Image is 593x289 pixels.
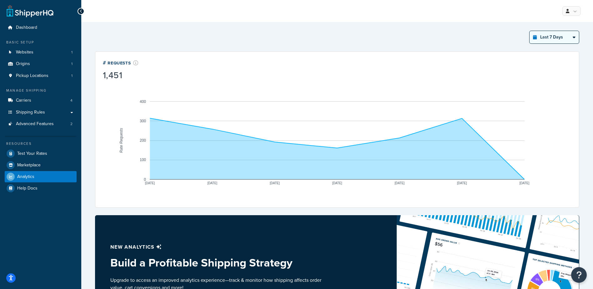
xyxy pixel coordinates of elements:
p: New analytics [110,243,322,251]
img: tab_domain_overview_orange.svg [18,36,23,41]
text: [DATE] [270,181,280,185]
li: Advanced Features [5,118,77,130]
span: 2 [70,121,73,127]
div: # Requests [103,59,138,66]
div: Resources [5,141,77,146]
span: Carriers [16,98,31,103]
text: [DATE] [457,181,467,185]
button: Open Resource Center [571,267,587,283]
a: Dashboard [5,22,77,33]
svg: A chart. [103,81,571,200]
img: logo_orange.svg [10,10,15,15]
li: Websites [5,47,77,58]
a: Origins1 [5,58,77,70]
a: Help Docs [5,183,77,194]
span: 1 [71,50,73,55]
text: 100 [140,158,146,162]
text: 400 [140,99,146,104]
div: Domain Overview [25,37,56,41]
a: Carriers4 [5,95,77,106]
text: [DATE] [332,181,342,185]
li: Origins [5,58,77,70]
a: Shipping Rules [5,107,77,118]
a: Websites1 [5,47,77,58]
div: v 4.0.25 [18,10,31,15]
span: Pickup Locations [16,73,48,79]
text: [DATE] [145,181,155,185]
span: Shipping Rules [16,110,45,115]
a: Pickup Locations1 [5,70,77,82]
div: 1,451 [103,71,138,80]
span: Advanced Features [16,121,54,127]
span: Marketplace [17,163,41,168]
text: Rate Requests [119,128,123,153]
a: Marketplace [5,160,77,171]
text: 300 [140,119,146,123]
text: 200 [140,138,146,143]
li: Pickup Locations [5,70,77,82]
span: Help Docs [17,186,38,191]
text: 0 [144,177,146,182]
a: Test Your Rates [5,148,77,159]
span: Test Your Rates [17,151,47,156]
img: tab_keywords_by_traffic_grey.svg [63,36,68,41]
span: Origins [16,61,30,67]
text: [DATE] [207,181,217,185]
text: [DATE] [520,181,530,185]
a: Advanced Features2 [5,118,77,130]
span: Websites [16,50,33,55]
div: Manage Shipping [5,88,77,93]
div: Basic Setup [5,40,77,45]
div: Keywords by Traffic [70,37,103,41]
span: 1 [71,73,73,79]
img: website_grey.svg [10,16,15,21]
h3: Build a Profitable Shipping Strategy [110,256,322,269]
span: Analytics [17,174,34,180]
div: Domain: [DOMAIN_NAME] [16,16,69,21]
a: Analytics [5,171,77,182]
li: Carriers [5,95,77,106]
span: Dashboard [16,25,37,30]
text: [DATE] [394,181,405,185]
span: 4 [70,98,73,103]
span: 1 [71,61,73,67]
